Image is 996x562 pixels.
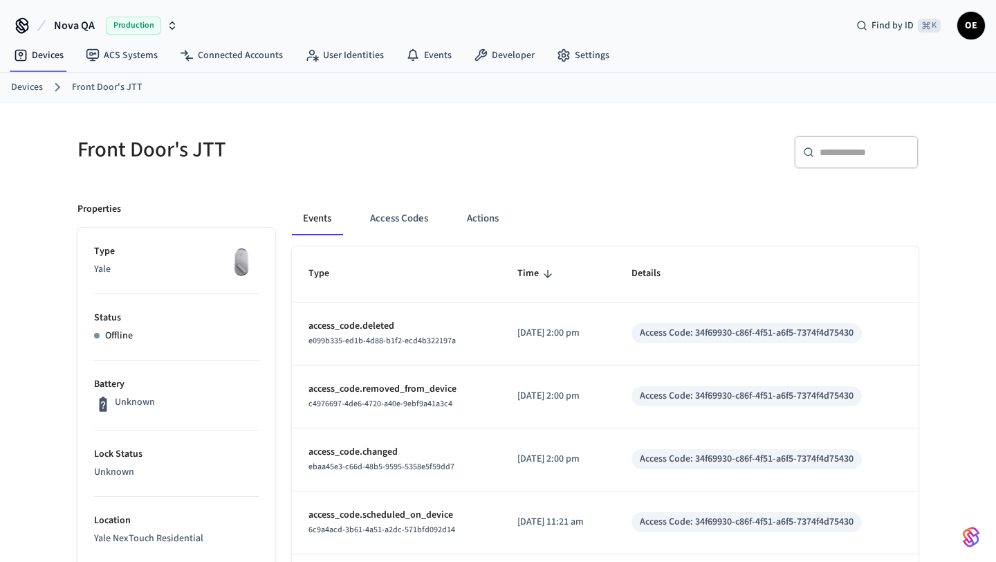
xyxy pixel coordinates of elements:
[517,452,599,466] p: [DATE] 2:00 pm
[546,43,620,68] a: Settings
[106,17,161,35] span: Production
[115,395,155,410] p: Unknown
[308,398,452,410] span: c4976697-4de6-4720-a40e-9ebf9a41a3c4
[94,311,259,325] p: Status
[308,319,484,334] p: access_code.deleted
[640,452,854,466] div: Access Code: 34f69930-c86f-4f51-a6f5-7374f4d75430
[517,515,599,529] p: [DATE] 11:21 am
[456,202,510,235] button: Actions
[640,389,854,404] div: Access Code: 34f69930-c86f-4f51-a6f5-7374f4d75430
[54,17,95,34] span: Nova QA
[11,80,43,95] a: Devices
[3,43,75,68] a: Devices
[94,377,259,392] p: Battery
[308,382,484,397] p: access_code.removed_from_device
[957,12,985,39] button: OE
[75,43,169,68] a: ACS Systems
[463,43,546,68] a: Developer
[359,202,439,235] button: Access Codes
[845,13,952,38] div: Find by ID⌘ K
[640,515,854,529] div: Access Code: 34f69930-c86f-4f51-a6f5-7374f4d75430
[308,445,484,460] p: access_code.changed
[77,136,490,164] h5: Front Door's JTT
[292,202,919,235] div: ant example
[294,43,395,68] a: User Identities
[517,263,557,284] span: Time
[308,461,454,473] span: ebaa45e3-c66d-48b5-9595-5358e5f59dd7
[517,326,599,341] p: [DATE] 2:00 pm
[105,329,133,343] p: Offline
[94,514,259,528] p: Location
[631,263,679,284] span: Details
[292,202,342,235] button: Events
[959,13,984,38] span: OE
[918,19,941,33] span: ⌘ K
[963,526,979,548] img: SeamLogoGradient.69752ec5.svg
[871,19,914,33] span: Find by ID
[308,508,484,523] p: access_code.scheduled_on_device
[72,80,142,95] a: Front Door's JTT
[308,335,456,347] span: e099b335-ed1b-4d88-b1f2-ecd4b322197a
[517,389,599,404] p: [DATE] 2:00 pm
[169,43,294,68] a: Connected Accounts
[94,262,259,277] p: Yale
[395,43,463,68] a: Events
[308,263,347,284] span: Type
[224,244,259,279] img: August Wifi Smart Lock 3rd Gen, Silver, Front
[94,532,259,546] p: Yale NexTouch Residential
[94,465,259,480] p: Unknown
[94,447,259,462] p: Lock Status
[308,524,455,536] span: 6c9a4acd-3b61-4a51-a2dc-571bfd092d14
[640,326,854,341] div: Access Code: 34f69930-c86f-4f51-a6f5-7374f4d75430
[94,244,259,259] p: Type
[77,202,121,217] p: Properties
